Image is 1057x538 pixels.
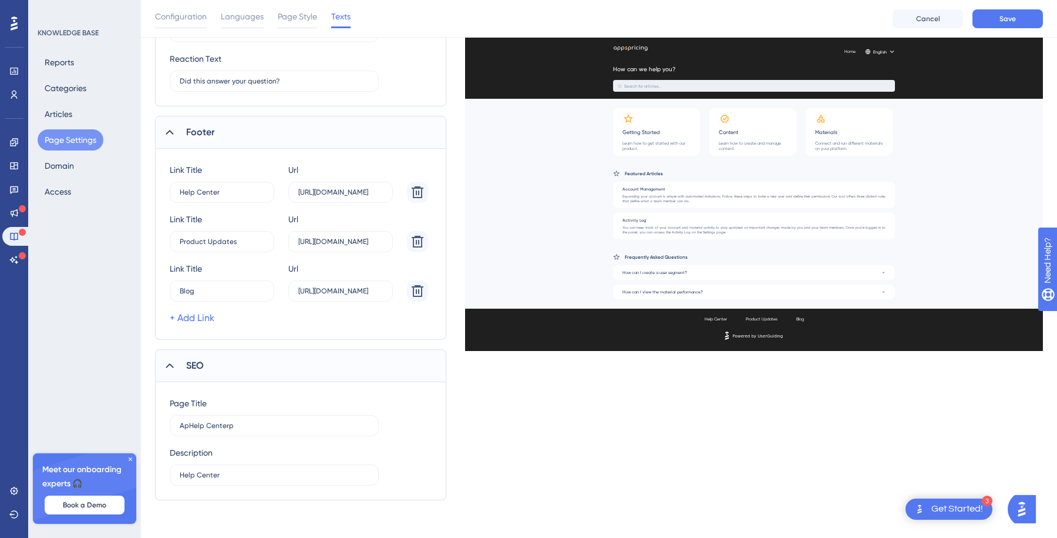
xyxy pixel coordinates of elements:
div: Reaction Text [170,52,221,66]
button: Book a Demo [45,496,124,514]
div: Url [288,212,298,226]
span: Texts [331,9,351,24]
span: SEO [186,359,204,373]
img: launcher-image-alternative-text [913,502,927,516]
a: + Add Link [170,311,214,325]
input: Link Title [180,238,264,246]
div: 3 [982,496,992,506]
span: Footer [186,125,214,139]
input: Link Title [180,287,264,295]
button: Categories [38,78,93,99]
span: Book a Demo [63,500,106,510]
button: Access [38,181,78,202]
input: https://www.example.com [298,238,383,246]
span: Meet our onboarding experts 🎧 [42,463,127,491]
input: https://www.example.com [298,287,383,295]
div: Url [288,163,298,177]
div: Url [288,262,298,276]
input: Link Title [180,188,264,196]
button: Page Settings [38,129,103,151]
span: Configuration [155,9,207,24]
span: Need Help? [28,3,73,17]
div: Link Title [170,262,202,276]
span: Page Style [278,9,317,24]
button: Cancel [893,9,963,28]
div: Get Started! [931,503,983,516]
iframe: UserGuiding AI Assistant Launcher [1008,492,1043,527]
div: Link Title [170,212,202,226]
div: KNOWLEDGE BASE [38,28,99,38]
input: Did this answer your question? [180,77,369,85]
span: Save [999,14,1016,24]
div: Page Title [170,396,207,410]
button: Articles [38,103,79,125]
input: https://www.example.com [298,188,383,196]
span: Languages [221,9,264,24]
input: Help Center [180,471,369,479]
button: Save [972,9,1043,28]
input: Help Center [180,422,369,430]
div: Link Title [170,163,202,177]
button: Domain [38,155,81,176]
div: Open Get Started! checklist, remaining modules: 3 [905,499,992,520]
span: Cancel [916,14,940,24]
button: Reports [38,52,81,73]
div: Description [170,446,213,460]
